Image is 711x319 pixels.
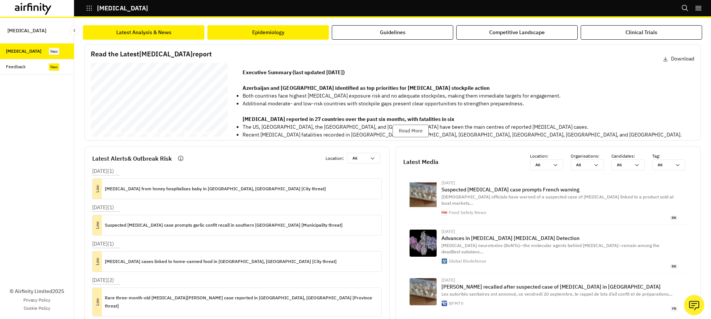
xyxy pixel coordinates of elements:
[243,131,682,139] p: Recent [MEDICAL_DATA] fatalities recorded in [GEOGRAPHIC_DATA], [GEOGRAPHIC_DATA], [GEOGRAPHIC_DA...
[441,278,678,282] div: [DATE]
[91,49,212,59] p: Read the Latest [MEDICAL_DATA] report
[243,123,682,131] p: The US, [GEOGRAPHIC_DATA], the [GEOGRAPHIC_DATA], and [GEOGRAPHIC_DATA] have been the main centre...
[441,194,674,206] span: [DEMOGRAPHIC_DATA] officials have warned of a suspected case of [MEDICAL_DATA] linked to a produc...
[442,301,447,306] img: apple-icon-228x228.png
[105,221,343,229] p: Suspected [MEDICAL_DATA] case prompts garlic confit recall in southern [GEOGRAPHIC_DATA] [Municip...
[103,136,113,137] span: Private & Co nfidential
[70,26,79,35] button: Close Sidebar
[83,297,111,307] p: Low
[105,294,375,310] p: Rare three-month-old [MEDICAL_DATA][PERSON_NAME] case reported in [GEOGRAPHIC_DATA], [GEOGRAPHIC_...
[24,305,50,312] a: Cookie Policy
[105,185,326,193] p: [MEDICAL_DATA] from honey hospitalises baby in [GEOGRAPHIC_DATA], [GEOGRAPHIC_DATA] [City threat]
[97,5,148,11] p: [MEDICAL_DATA]
[393,125,429,137] button: Read More
[571,153,611,159] p: Organisations :
[243,116,454,122] strong: [MEDICAL_DATA] reported in 27 countries over the past six months, with fatalities in six
[141,80,194,89] span: annual Report
[87,257,107,266] p: Low
[449,210,486,215] div: Food Safety News
[326,155,344,162] p: Location :
[10,287,64,295] p: © Airfinity Limited 2025
[92,240,114,248] p: [DATE] ( 1 )
[94,80,174,89] span: [MEDICAL_DATA] Bi
[403,273,693,316] a: [DATE][PERSON_NAME] recalled after suspected case of [MEDICAL_DATA] in [GEOGRAPHIC_DATA]Les autor...
[441,243,660,254] span: [MEDICAL_DATA] neurotoxins (BoNTs)—the molecular agents behind [MEDICAL_DATA]—remain among the de...
[94,118,122,127] span: [DATE]
[449,259,486,263] div: Global Biodefense
[87,184,107,194] p: Low
[23,297,50,303] a: Privacy Policy
[410,230,437,257] img: botulinum-neurotoxin-federal-select-agent.jpg
[652,153,693,159] p: Tag :
[7,24,46,37] p: [MEDICAL_DATA]
[684,295,704,315] button: Ask our analysts
[442,259,447,264] img: gbd-site-icon.png
[403,225,693,273] a: [DATE]Advances in [MEDICAL_DATA] [MEDICAL_DATA] Detection[MEDICAL_DATA] neurotoxins (BoNTs)—the m...
[403,157,438,166] p: Latest Media
[670,216,678,220] span: en
[49,63,59,70] div: New
[92,276,114,284] p: [DATE] ( 2 )
[87,221,107,230] p: Low
[92,204,114,211] p: [DATE] ( 1 )
[410,181,437,208] img: garlic-france-botulism-sept-25.png
[530,153,571,159] p: Location :
[116,29,171,36] div: Latest Analysis & News
[670,264,678,269] span: en
[92,167,114,175] p: [DATE] ( 1 )
[243,92,682,100] p: Both countries face highest [MEDICAL_DATA] exposure risk and no adequate stockpiles, making them ...
[442,210,447,215] img: cropped-siteicon-270x270.png
[611,153,652,159] p: Candidates :
[113,68,201,130] span: This Airfinity report is intended to be used by [PERSON_NAME] at null exclusively. Not for reprod...
[625,29,657,36] div: Clinical Trials
[95,136,99,137] span: © 2025
[243,69,490,91] strong: Executive Summary (last updated [DATE]) Azerbaijan and [GEOGRAPHIC_DATA] identified as top priori...
[671,55,694,63] p: Download
[489,29,545,36] div: Competitive Landscape
[380,29,405,36] div: Guidelines
[449,301,464,306] div: BFMTV
[6,48,41,55] div: [MEDICAL_DATA]
[92,154,172,163] p: Latest Alerts & Outbreak Risk
[441,235,678,241] p: Advances in [MEDICAL_DATA] [MEDICAL_DATA] Detection
[441,284,678,290] p: [PERSON_NAME] recalled after suspected case of [MEDICAL_DATA] in [GEOGRAPHIC_DATA]
[441,229,678,234] div: [DATE]
[138,80,141,89] span: -
[441,291,672,297] span: Les autorités sanitaires ont annoncé, ce vendredi 20 septembre, le rappel de lots d’ail confit et...
[441,187,678,193] p: Suspected [MEDICAL_DATA] case prompts French warning
[6,63,26,70] div: Feedback
[99,136,102,137] span: Airfinity
[681,2,689,14] button: Search
[49,48,59,55] div: New
[441,181,678,185] div: [DATE]
[86,2,148,14] button: [MEDICAL_DATA]
[403,176,693,225] a: [DATE]Suspected [MEDICAL_DATA] case prompts French warning[DEMOGRAPHIC_DATA] officials have warne...
[671,306,678,311] span: fr
[410,278,437,305] img: Ail-confit-conditionne-sous-vide-au-moment-de-la-vente-sur-le-stand-du-marche-2141176.jpg
[243,100,682,108] p: Additional moderate- and low-risk countries with stockpile gaps present clear opportunities to st...
[252,29,284,36] div: Epidemiology
[105,257,337,266] p: [MEDICAL_DATA] cases linked to home-canned food in [GEOGRAPHIC_DATA], [GEOGRAPHIC_DATA] [City thr...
